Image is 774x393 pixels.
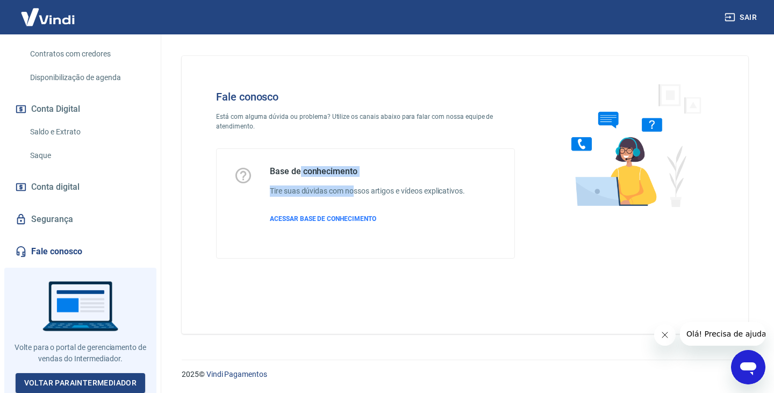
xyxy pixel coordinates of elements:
[270,215,376,223] span: ACESSAR BASE DE CONHECIMENTO
[731,350,765,384] iframe: Botão para abrir a janela de mensagens
[13,175,148,199] a: Conta digital
[26,43,148,65] a: Contratos com credores
[13,208,148,231] a: Segurança
[31,180,80,195] span: Conta digital
[270,214,465,224] a: ACESSAR BASE DE CONHECIMENTO
[216,112,515,131] p: Está com alguma dúvida ou problema? Utilize os canais abaixo para falar com nossa equipe de atend...
[270,166,465,177] h5: Base de conhecimento
[26,121,148,143] a: Saldo e Extrato
[26,145,148,167] a: Saque
[13,1,83,33] img: Vindi
[13,97,148,121] button: Conta Digital
[550,73,713,217] img: Fale conosco
[680,322,765,346] iframe: Mensagem da empresa
[654,324,676,346] iframe: Fechar mensagem
[182,369,748,380] p: 2025 ©
[270,185,465,197] h6: Tire suas dúvidas com nossos artigos e vídeos explicativos.
[722,8,761,27] button: Sair
[216,90,515,103] h4: Fale conosco
[26,67,148,89] a: Disponibilização de agenda
[13,240,148,263] a: Fale conosco
[16,373,146,393] a: Voltar paraIntermediador
[6,8,90,16] span: Olá! Precisa de ajuda?
[206,370,267,378] a: Vindi Pagamentos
